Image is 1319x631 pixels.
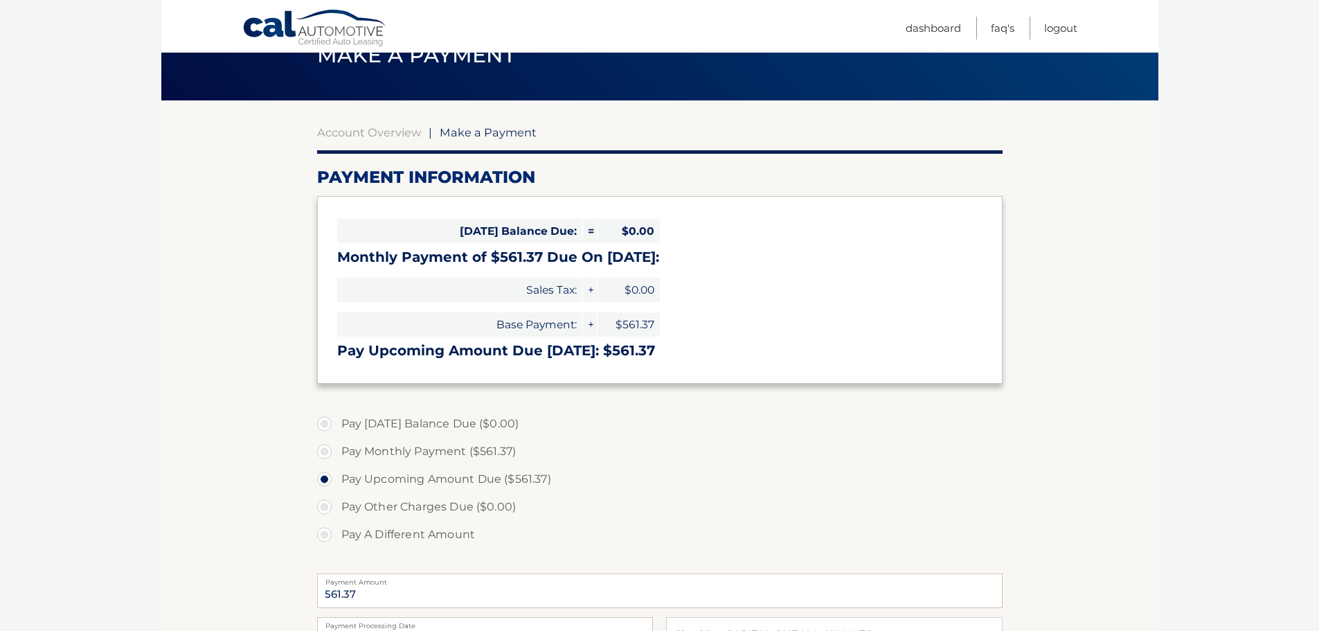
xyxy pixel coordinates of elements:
span: $561.37 [598,312,660,337]
label: Payment Processing Date [317,617,653,628]
label: Pay Monthly Payment ($561.37) [317,438,1003,465]
label: Pay Other Charges Due ($0.00) [317,493,1003,521]
label: Pay [DATE] Balance Due ($0.00) [317,410,1003,438]
span: Sales Tax: [337,278,582,302]
a: Dashboard [906,17,961,39]
span: + [583,312,597,337]
span: $0.00 [598,278,660,302]
input: Payment Amount [317,574,1003,608]
h3: Pay Upcoming Amount Due [DATE]: $561.37 [337,342,982,359]
h3: Monthly Payment of $561.37 Due On [DATE]: [337,249,982,266]
label: Payment Amount [317,574,1003,585]
span: Base Payment: [337,312,582,337]
span: $0.00 [598,219,660,243]
span: Make a Payment [317,42,516,68]
span: = [583,219,597,243]
h2: Payment Information [317,167,1003,188]
span: | [429,125,432,139]
a: FAQ's [991,17,1014,39]
a: Cal Automotive [242,9,388,49]
span: Make a Payment [440,125,537,139]
span: [DATE] Balance Due: [337,219,582,243]
span: + [583,278,597,302]
label: Pay A Different Amount [317,521,1003,549]
label: Pay Upcoming Amount Due ($561.37) [317,465,1003,493]
a: Logout [1044,17,1077,39]
a: Account Overview [317,125,421,139]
